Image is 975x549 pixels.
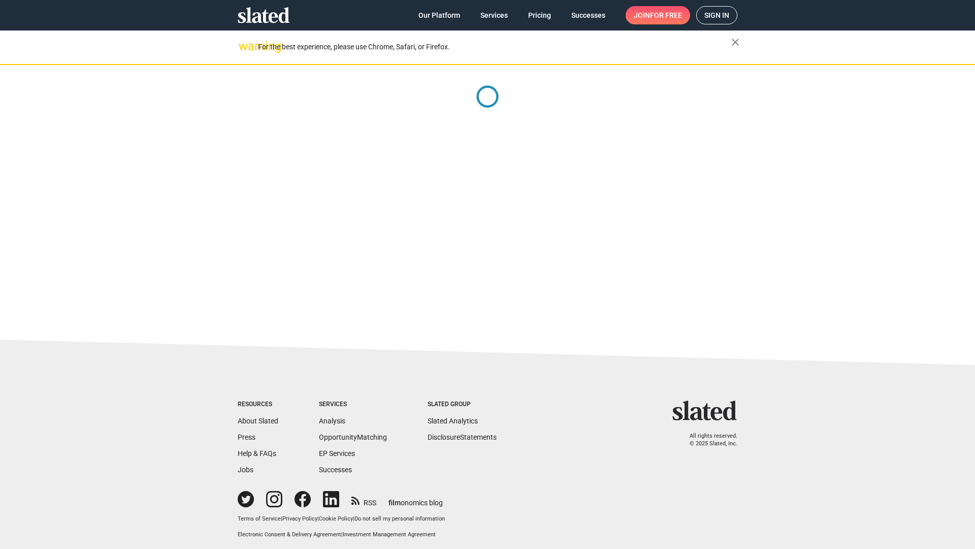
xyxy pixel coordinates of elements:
[341,531,343,538] span: |
[418,6,460,24] span: Our Platform
[281,515,282,522] span: |
[388,490,443,508] a: filmonomics blog
[238,417,278,425] a: About Slated
[472,6,516,24] a: Services
[428,417,478,425] a: Slated Analytics
[282,515,317,522] a: Privacy Policy
[650,6,682,24] span: for free
[354,515,445,523] button: Do not sell my personal information
[528,6,551,24] span: Pricing
[679,433,737,447] p: All rights reserved. © 2025 Slated, Inc.
[238,449,276,457] a: Help & FAQs
[238,531,341,538] a: Electronic Consent & Delivery Agreement
[238,433,255,441] a: Press
[428,433,497,441] a: DisclosureStatements
[317,515,319,522] span: |
[634,6,682,24] span: Join
[319,515,353,522] a: Cookie Policy
[258,40,731,54] div: For the best experience, please use Chrome, Safari, or Firefox.
[239,40,251,52] mat-icon: warning
[319,417,345,425] a: Analysis
[410,6,468,24] a: Our Platform
[388,499,401,507] span: film
[571,6,605,24] span: Successes
[238,515,281,522] a: Terms of Service
[729,36,741,48] mat-icon: close
[319,433,387,441] a: OpportunityMatching
[563,6,613,24] a: Successes
[696,6,737,24] a: Sign in
[319,466,352,474] a: Successes
[428,401,497,409] div: Slated Group
[319,449,355,457] a: EP Services
[319,401,387,409] div: Services
[351,492,376,508] a: RSS
[704,7,729,24] span: Sign in
[353,515,354,522] span: |
[238,401,278,409] div: Resources
[626,6,690,24] a: Joinfor free
[343,531,436,538] a: Investment Management Agreement
[520,6,559,24] a: Pricing
[480,6,508,24] span: Services
[238,466,253,474] a: Jobs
